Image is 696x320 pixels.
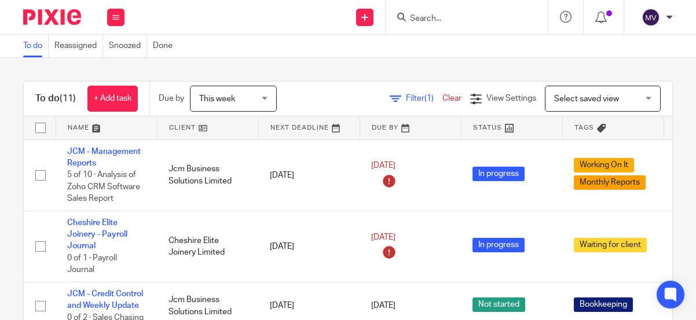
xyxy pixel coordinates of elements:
a: Clear [442,94,461,102]
img: Pixie [23,9,81,25]
td: [DATE] [258,139,360,211]
span: [DATE] [371,233,395,241]
span: Waiting for client [574,238,647,252]
span: (11) [60,94,76,103]
a: Snoozed [109,35,147,57]
span: View Settings [486,94,536,102]
input: Search [409,14,513,24]
span: Select saved view [554,95,619,103]
span: Filter [406,94,442,102]
span: In progress [472,238,525,252]
p: Due by [159,93,184,104]
img: svg%3E [642,8,660,27]
span: Working On It [574,158,634,172]
a: JCM - Management Reports [67,148,141,167]
a: Reassigned [54,35,103,57]
a: To do [23,35,49,57]
span: 0 of 1 · Payroll Journal [67,254,117,274]
span: (1) [424,94,434,102]
span: Tags [574,124,594,131]
span: In progress [472,167,525,181]
td: [DATE] [258,211,360,282]
span: [DATE] [371,162,395,170]
span: This week [199,95,235,103]
span: Not started [472,297,525,312]
td: Cheshire Elite Joinery Limited [157,211,258,282]
a: Done [153,35,178,57]
a: JCM - Credit Control and Weekly Update [67,290,143,310]
span: 5 of 10 · Analysis of Zoho CRM Software Sales Report [67,171,140,203]
span: Bookkeeping [574,297,633,312]
h1: To do [35,93,76,105]
a: + Add task [87,86,138,112]
a: Cheshire Elite Joinery - Payroll Journal [67,219,127,251]
span: [DATE] [371,301,395,310]
td: Jcm Business Solutions Limited [157,139,258,211]
span: Monthly Reports [574,175,646,190]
